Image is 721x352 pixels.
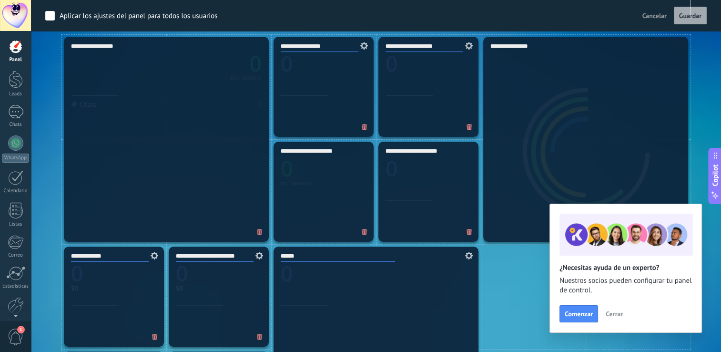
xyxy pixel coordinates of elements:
span: Comenzar [565,311,593,317]
button: Comenzar [559,305,598,322]
div: Aplicar los ajustes del panel para todos los usuarios [60,11,218,21]
button: Cancelar [639,9,670,23]
span: Copilot [711,165,720,186]
span: Cerrar [606,311,623,317]
button: Cerrar [601,307,627,321]
div: Listas [2,221,30,228]
div: Estadísticas [2,283,30,290]
div: Leads [2,91,30,97]
span: Nuestros socios pueden configurar tu panel de control. [559,276,692,295]
span: 1 [17,326,25,333]
div: Panel [2,57,30,63]
div: WhatsApp [2,154,29,163]
div: Chats [2,122,30,128]
div: Correo [2,252,30,259]
span: Guardar [679,12,701,19]
div: Calendario [2,188,30,194]
h2: ¿Necesitas ayuda de un experto? [559,263,692,272]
